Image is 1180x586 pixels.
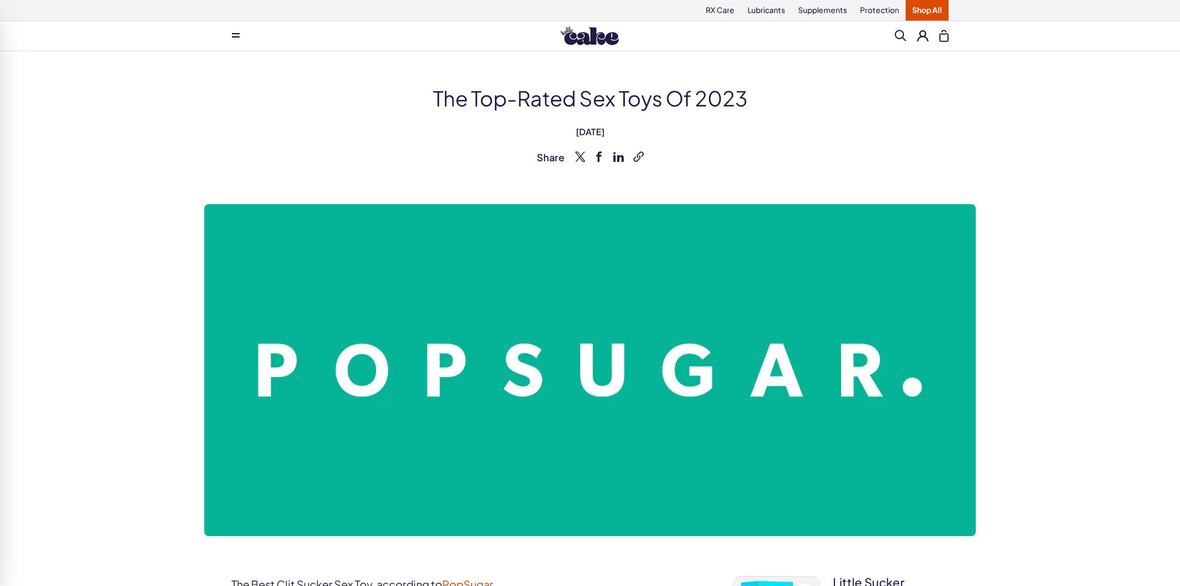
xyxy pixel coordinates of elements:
span: Share [537,151,564,163]
h1: The Top-Rated Sex Toys of 2023 [231,84,949,112]
span: [DATE] [231,126,949,138]
img: Hello Cake [561,27,619,45]
img: Popsugar logo [204,204,976,536]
